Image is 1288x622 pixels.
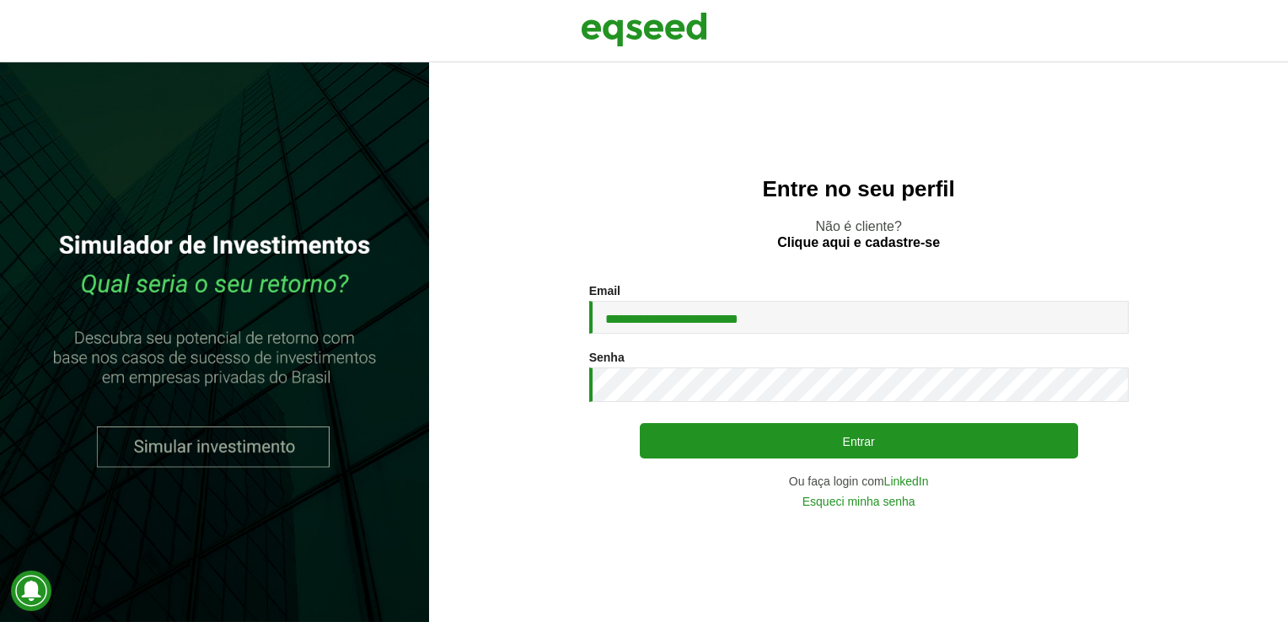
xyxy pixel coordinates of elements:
[802,496,915,507] a: Esqueci minha senha
[581,8,707,51] img: EqSeed Logo
[589,285,620,297] label: Email
[777,236,940,249] a: Clique aqui e cadastre-se
[640,423,1078,458] button: Entrar
[589,475,1129,487] div: Ou faça login com
[463,218,1254,250] p: Não é cliente?
[589,351,625,363] label: Senha
[463,177,1254,201] h2: Entre no seu perfil
[884,475,929,487] a: LinkedIn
